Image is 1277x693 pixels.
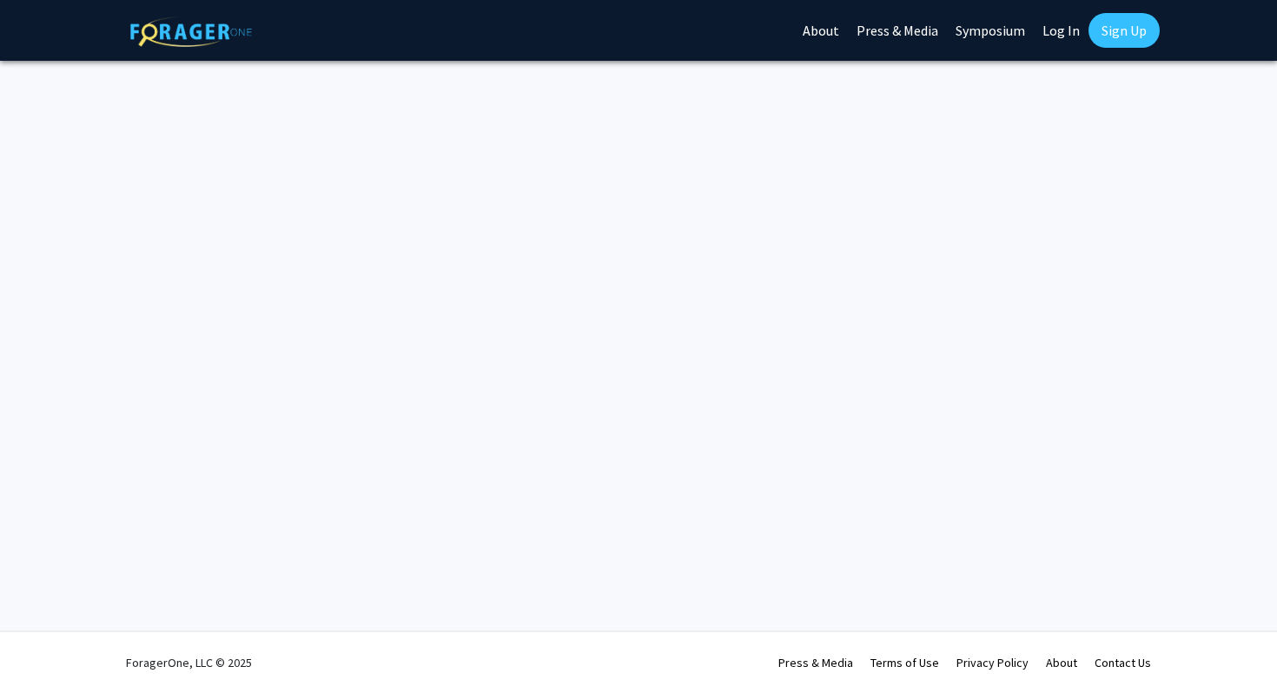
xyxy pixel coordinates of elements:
a: Contact Us [1095,655,1151,670]
a: About [1046,655,1077,670]
div: ForagerOne, LLC © 2025 [126,632,252,693]
a: Terms of Use [870,655,939,670]
img: ForagerOne Logo [130,16,252,47]
a: Privacy Policy [956,655,1029,670]
a: Press & Media [778,655,853,670]
a: Sign Up [1088,13,1160,48]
